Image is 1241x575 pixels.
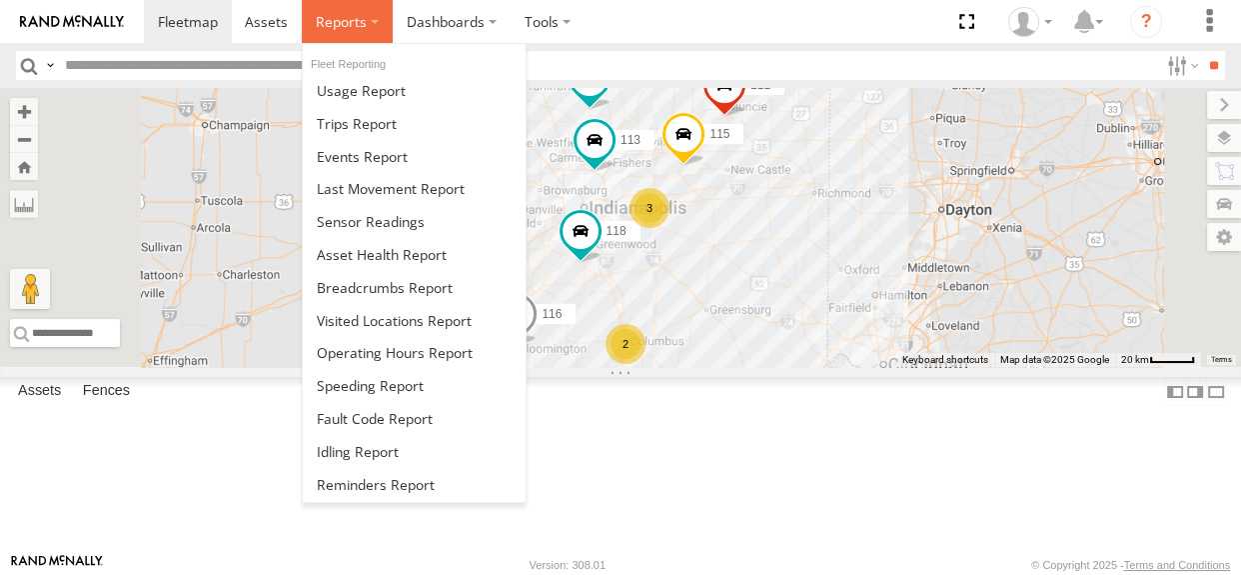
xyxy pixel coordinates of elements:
[1031,559,1230,571] div: © Copyright 2025 -
[629,188,669,228] div: 3
[303,501,526,534] a: Service Reminder Notifications Report
[10,98,38,125] button: Zoom in
[73,378,140,406] label: Fences
[542,307,562,321] span: 116
[1206,377,1226,406] label: Hide Summary Table
[10,153,38,180] button: Zoom Home
[303,336,526,369] a: Asset Operating Hours Report
[20,15,124,29] img: rand-logo.svg
[607,224,626,238] span: 118
[750,77,770,91] span: 111
[10,125,38,153] button: Zoom out
[303,468,526,501] a: Reminders Report
[1124,559,1230,571] a: Terms and Conditions
[11,555,103,575] a: Visit our Website
[1121,354,1149,365] span: 20 km
[303,205,526,238] a: Sensor Readings
[303,238,526,271] a: Asset Health Report
[8,378,71,406] label: Assets
[606,324,645,364] div: 2
[902,353,988,367] button: Keyboard shortcuts
[303,402,526,435] a: Fault Code Report
[1000,354,1109,365] span: Map data ©2025 Google
[1165,377,1185,406] label: Dock Summary Table to the Left
[1115,353,1201,367] button: Map Scale: 20 km per 42 pixels
[1130,6,1162,38] i: ?
[1185,377,1205,406] label: Dock Summary Table to the Right
[10,190,38,218] label: Measure
[303,435,526,468] a: Idling Report
[42,51,58,80] label: Search Query
[303,304,526,337] a: Visited Locations Report
[303,271,526,304] a: Breadcrumbs Report
[1159,51,1202,80] label: Search Filter Options
[303,74,526,107] a: Usage Report
[303,369,526,402] a: Fleet Speed Report
[1001,7,1059,37] div: Brandon Hickerson
[303,140,526,173] a: Full Events Report
[709,126,729,140] span: 115
[1211,356,1232,364] a: Terms (opens in new tab)
[303,172,526,205] a: Last Movement Report
[303,107,526,140] a: Trips Report
[530,559,606,571] div: Version: 308.01
[620,133,640,147] span: 113
[1207,223,1241,251] label: Map Settings
[10,269,50,309] button: Drag Pegman onto the map to open Street View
